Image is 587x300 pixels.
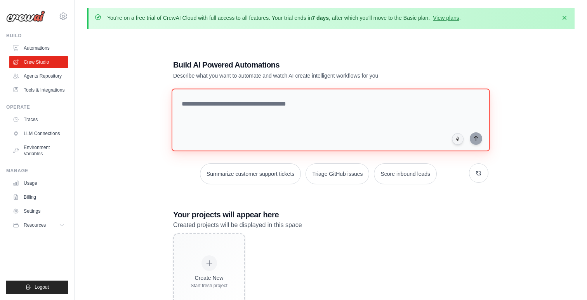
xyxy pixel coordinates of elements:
p: You're on a free trial of CrewAI Cloud with full access to all features. Your trial ends in , aft... [107,14,461,22]
a: Automations [9,42,68,54]
a: Tools & Integrations [9,84,68,96]
span: Resources [24,222,46,228]
div: Manage [6,168,68,174]
button: Score inbound leads [374,163,437,184]
div: Create New [191,274,228,282]
p: Describe what you want to automate and watch AI create intelligent workflows for you [173,72,434,80]
div: Build [6,33,68,39]
button: Summarize customer support tickets [200,163,301,184]
p: Created projects will be displayed in this space [173,220,488,230]
span: Logout [35,284,49,290]
a: Usage [9,177,68,189]
h3: Your projects will appear here [173,209,488,220]
a: View plans [433,15,459,21]
button: Click to speak your automation idea [452,133,464,145]
button: Resources [9,219,68,231]
a: Environment Variables [9,141,68,160]
a: Billing [9,191,68,203]
button: Logout [6,281,68,294]
h1: Build AI Powered Automations [173,59,434,70]
a: LLM Connections [9,127,68,140]
strong: 7 days [312,15,329,21]
a: Settings [9,205,68,217]
a: Traces [9,113,68,126]
a: Agents Repository [9,70,68,82]
button: Get new suggestions [469,163,488,183]
button: Triage GitHub issues [306,163,369,184]
div: Start fresh project [191,283,228,289]
a: Crew Studio [9,56,68,68]
div: Operate [6,104,68,110]
img: Logo [6,10,45,22]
